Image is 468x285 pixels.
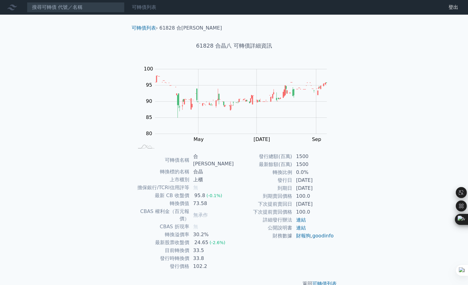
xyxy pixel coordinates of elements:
td: 1500 [292,153,334,161]
td: 目前轉換價 [134,247,190,254]
a: goodinfo [312,233,334,239]
li: › [132,24,158,32]
td: [DATE] [292,200,334,208]
span: 無 [193,224,198,229]
td: [DATE] [292,176,334,184]
td: 轉換價值 [134,200,190,207]
span: 無承作 [193,212,208,218]
tspan: 80 [146,131,152,136]
td: 發行時轉換價 [134,254,190,262]
tspan: 95 [146,82,152,88]
td: 擔保銀行/TCRI信用評等 [134,184,190,192]
td: , [292,232,334,240]
td: 轉換溢價率 [134,231,190,239]
a: 登出 [444,2,463,12]
a: 財報狗 [296,233,311,239]
tspan: May [194,136,204,142]
g: Chart [141,66,336,142]
a: 連結 [296,217,306,223]
input: 搜尋可轉債 代號／名稱 [27,2,125,13]
div: 24.65 [193,239,210,246]
td: 轉換標的名稱 [134,168,190,176]
td: 100.0 [292,192,334,200]
td: CBAS 折現率 [134,223,190,231]
td: 102.2 [190,262,234,270]
tspan: [DATE] [253,136,270,142]
td: 33.5 [190,247,234,254]
span: 無 [193,185,198,190]
td: 1500 [292,161,334,168]
td: 財務數據 [234,232,292,240]
h1: 61828 合晶八 可轉債詳細資訊 [127,41,342,50]
tspan: 100 [144,66,153,72]
li: 61828 合[PERSON_NAME] [159,24,222,32]
td: [DATE] [292,184,334,192]
a: 連結 [296,225,306,231]
td: 33.8 [190,254,234,262]
td: 30.2% [190,231,234,239]
td: 73.58 [190,200,234,207]
td: 詳細發行辦法 [234,216,292,224]
td: CBAS 權利金（百元報價） [134,207,190,223]
td: 轉換比例 [234,168,292,176]
div: 95.8 [193,192,207,199]
a: 可轉債列表 [132,4,156,10]
td: 上市櫃別 [134,176,190,184]
td: 100.0 [292,208,334,216]
td: 可轉債名稱 [134,153,190,168]
td: 最新餘額(百萬) [234,161,292,168]
td: 下次提前賣回價格 [234,208,292,216]
td: 0.0% [292,168,334,176]
tspan: 90 [146,98,152,104]
td: 發行總額(百萬) [234,153,292,161]
span: (-2.6%) [209,240,225,245]
td: 合晶 [190,168,234,176]
td: 上櫃 [190,176,234,184]
tspan: 85 [146,114,152,120]
td: 合[PERSON_NAME] [190,153,234,168]
tspan: Sep [312,136,321,142]
td: 發行價格 [134,262,190,270]
td: 公開說明書 [234,224,292,232]
td: 最新股票收盤價 [134,239,190,247]
td: 發行日 [234,176,292,184]
td: 下次提前賣回日 [234,200,292,208]
td: 到期賣回價格 [234,192,292,200]
span: (-0.1%) [206,193,222,198]
td: 到期日 [234,184,292,192]
td: 最新 CB 收盤價 [134,192,190,200]
a: 可轉債列表 [132,25,156,31]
